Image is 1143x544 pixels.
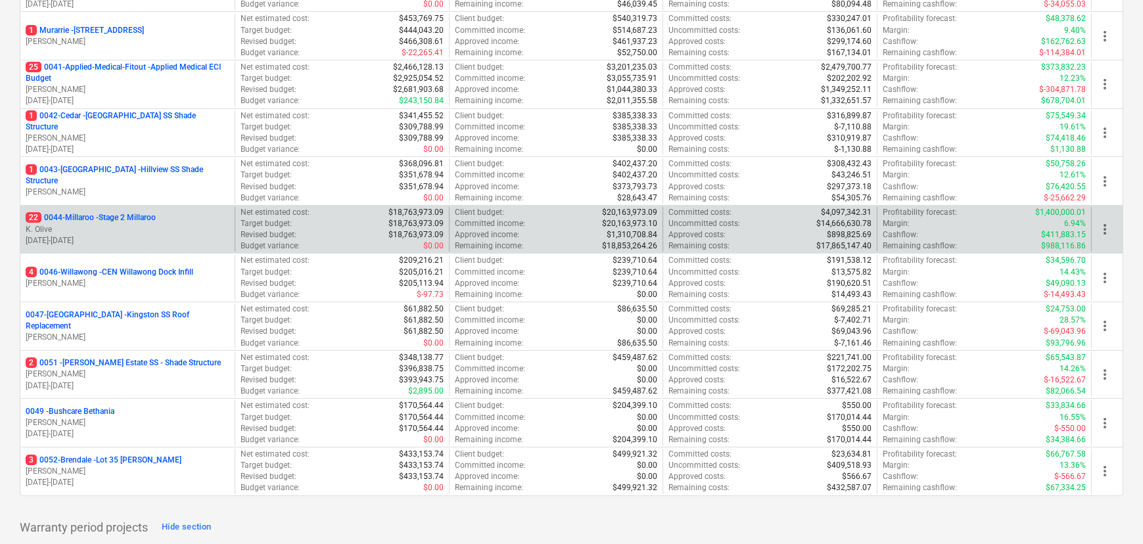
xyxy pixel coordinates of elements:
p: Remaining cashflow : [883,289,957,300]
p: Revised budget : [241,229,296,240]
p: Murarrie - [STREET_ADDRESS] [26,25,144,36]
p: Target budget : [241,267,292,278]
p: Remaining income : [455,338,523,349]
p: Margin : [883,73,910,84]
p: $0.00 [423,338,444,349]
p: $209,216.21 [399,255,444,266]
p: Revised budget : [241,84,296,95]
p: Remaining income : [455,95,523,106]
p: Remaining cashflow : [883,240,957,252]
p: $-7,161.46 [834,338,872,349]
p: [PERSON_NAME] [26,369,229,380]
p: Committed costs : [668,158,732,170]
p: $0.00 [637,326,657,337]
p: Remaining income : [455,240,523,252]
p: Margin : [883,218,910,229]
p: [DATE] - [DATE] [26,235,229,246]
div: 40046-Willawong -CEN Willawong Dock Infill[PERSON_NAME] [26,267,229,289]
p: $2,479,700.77 [821,62,872,73]
p: Profitability forecast : [883,352,957,363]
p: Committed income : [455,267,525,278]
p: Net estimated cost : [241,13,310,24]
p: $243,150.84 [399,95,444,106]
p: 19.61% [1060,122,1086,133]
p: Remaining costs : [668,144,730,155]
p: $0.00 [423,240,444,252]
p: Committed income : [455,73,525,84]
p: $1,310,708.84 [607,229,657,240]
p: $191,538.12 [827,255,872,266]
p: Profitability forecast : [883,13,957,24]
p: $-69,043.96 [1044,326,1086,337]
p: Remaining cashflow : [883,47,957,58]
p: $0.00 [423,193,444,204]
p: $18,763,973.09 [388,229,444,240]
p: Profitability forecast : [883,255,957,266]
span: more_vert [1097,173,1113,189]
p: Margin : [883,122,910,133]
p: $-7,110.88 [834,122,872,133]
p: Cashflow : [883,326,918,337]
p: Budget variance : [241,144,300,155]
p: Net estimated cost : [241,207,310,218]
p: $61,882.50 [404,315,444,326]
p: $898,825.69 [827,229,872,240]
p: [PERSON_NAME] [26,36,229,47]
p: Uncommitted costs : [668,122,740,133]
p: 0042-Cedar - [GEOGRAPHIC_DATA] SS Shade Structure [26,110,229,133]
p: $205,016.21 [399,267,444,278]
p: [PERSON_NAME] [26,187,229,198]
p: Cashflow : [883,133,918,144]
p: $402,437.20 [613,158,657,170]
p: $50,758.26 [1046,158,1086,170]
p: $-7,402.71 [834,315,872,326]
p: 0051 - [PERSON_NAME] Estate SS - Shade Structure [26,357,221,369]
p: $239,710.64 [613,278,657,289]
p: Profitability forecast : [883,207,957,218]
p: Cashflow : [883,84,918,95]
p: $2,011,355.58 [607,95,657,106]
p: $1,130.88 [1050,144,1086,155]
div: 0047-[GEOGRAPHIC_DATA] -Kingston SS Roof Replacement[PERSON_NAME] [26,309,229,343]
p: $309,788.99 [399,122,444,133]
p: Committed income : [455,315,525,326]
p: $330,247.01 [827,13,872,24]
p: Budget variance : [241,95,300,106]
p: [DATE] - [DATE] [26,380,229,392]
p: Committed costs : [668,352,732,363]
p: $351,678.94 [399,170,444,181]
p: Remaining costs : [668,47,730,58]
p: $14,666,630.78 [816,218,872,229]
p: $75,549.34 [1046,110,1086,122]
p: Revised budget : [241,133,296,144]
p: $86,635.50 [617,304,657,315]
p: Target budget : [241,170,292,181]
p: Committed costs : [668,304,732,315]
p: $-25,662.29 [1044,193,1086,204]
div: 250041-Applied-Medical-Fitout -Applied Medical ECI Budget[PERSON_NAME][DATE]-[DATE] [26,62,229,107]
p: Approved income : [455,181,519,193]
p: $48,378.62 [1046,13,1086,24]
div: 20051 -[PERSON_NAME] Estate SS - Shade Structure[PERSON_NAME][DATE]-[DATE] [26,357,229,391]
p: Remaining costs : [668,289,730,300]
p: $49,090.13 [1046,278,1086,289]
p: 9.40% [1064,25,1086,36]
span: 25 [26,62,41,72]
p: $385,338.33 [613,110,657,122]
p: $1,349,252.11 [821,84,872,95]
p: $18,763,973.09 [388,207,444,218]
div: 220044-Millaroo -Stage 2 MillarooK. Olive[DATE]-[DATE] [26,212,229,246]
p: Uncommitted costs : [668,315,740,326]
p: $385,338.33 [613,133,657,144]
p: Budget variance : [241,338,300,349]
p: $-22,265.41 [402,47,444,58]
p: Profitability forecast : [883,158,957,170]
p: $373,793.73 [613,181,657,193]
p: Uncommitted costs : [668,218,740,229]
p: $0.00 [423,144,444,155]
p: $-97.73 [417,289,444,300]
p: $396,838.75 [399,363,444,374]
p: Revised budget : [241,326,296,337]
span: more_vert [1097,28,1113,44]
span: 4 [26,267,37,277]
